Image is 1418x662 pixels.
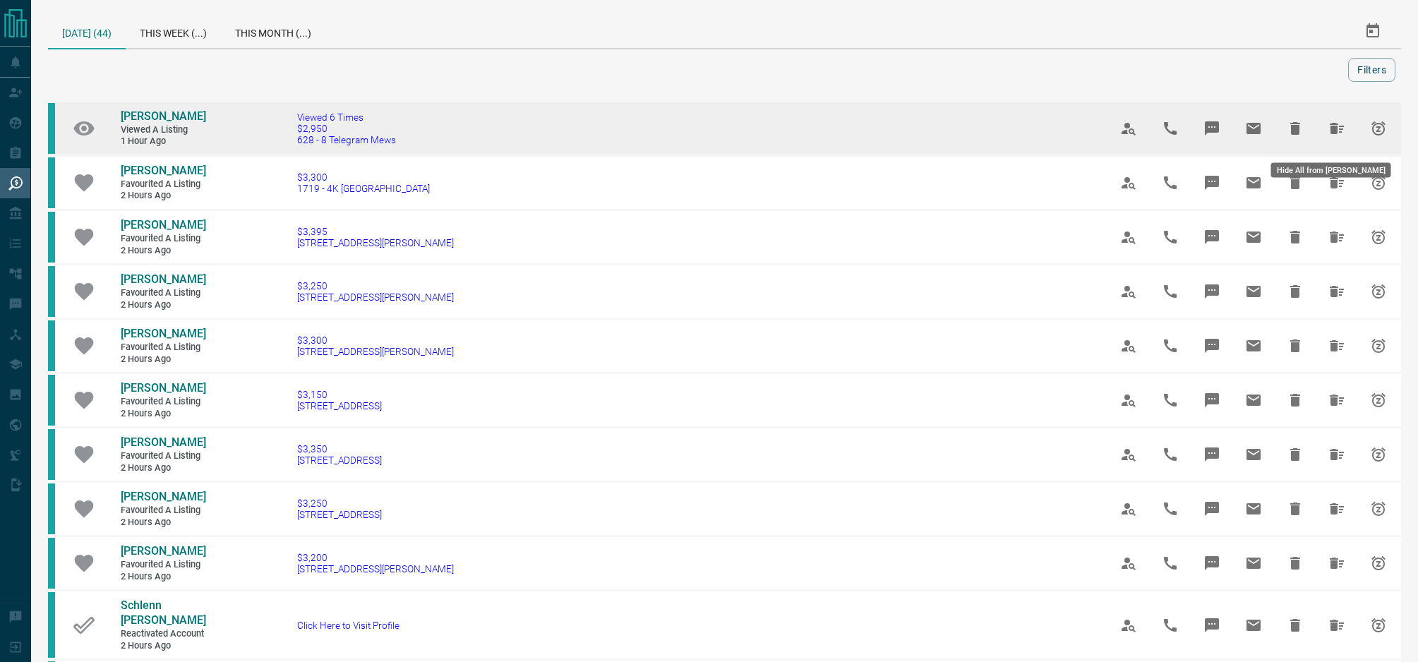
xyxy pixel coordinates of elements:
a: $3,395[STREET_ADDRESS][PERSON_NAME] [297,226,454,248]
span: Hide [1278,546,1312,580]
a: [PERSON_NAME] [121,109,205,124]
span: Message [1195,112,1229,145]
span: [PERSON_NAME] [121,490,206,503]
span: Viewed 6 Times [297,112,396,123]
span: Favourited a Listing [121,505,205,517]
span: $3,250 [297,280,454,291]
span: [PERSON_NAME] [121,218,206,231]
span: Snooze [1362,608,1395,642]
span: Message [1195,492,1229,526]
a: [PERSON_NAME] [121,218,205,233]
span: Call [1153,492,1187,526]
a: $3,150[STREET_ADDRESS] [297,389,382,411]
div: condos.ca [48,266,55,317]
span: $3,200 [297,552,454,563]
span: Message [1195,608,1229,642]
span: Hide [1278,220,1312,254]
a: $3,350[STREET_ADDRESS] [297,443,382,466]
span: Call [1153,383,1187,417]
span: View Profile [1112,329,1146,363]
span: Hide All from Dharmesh Sharma [1320,112,1354,145]
span: View Profile [1112,608,1146,642]
span: Call [1153,608,1187,642]
span: 1719 - 4K [GEOGRAPHIC_DATA] [297,183,430,194]
a: [PERSON_NAME] [121,490,205,505]
span: Hide All from MG Gourdin [1320,546,1354,580]
span: View Profile [1112,438,1146,471]
span: Hide All from MG Gourdin [1320,383,1354,417]
span: Email [1237,275,1270,308]
a: $3,250[STREET_ADDRESS][PERSON_NAME] [297,280,454,303]
span: 628 - 8 Telegram Mews [297,134,396,145]
span: View Profile [1112,546,1146,580]
span: Hide [1278,112,1312,145]
span: View Profile [1112,383,1146,417]
span: 2 hours ago [121,571,205,583]
span: Hide All from MG Gourdin [1320,329,1354,363]
span: View Profile [1112,220,1146,254]
span: Hide All from MG Gourdin [1320,166,1354,200]
span: [PERSON_NAME] [121,327,206,340]
span: Message [1195,438,1229,471]
span: Message [1195,546,1229,580]
span: $3,150 [297,389,382,400]
span: Hide All from MG Gourdin [1320,220,1354,254]
span: View Profile [1112,166,1146,200]
a: $3,250[STREET_ADDRESS] [297,498,382,520]
span: [PERSON_NAME] [121,272,206,286]
span: Favourited a Listing [121,233,205,245]
span: Snooze [1362,166,1395,200]
a: [PERSON_NAME] [121,272,205,287]
span: Call [1153,546,1187,580]
span: Favourited a Listing [121,396,205,408]
span: Call [1153,438,1187,471]
span: Snooze [1362,329,1395,363]
a: Schlenn [PERSON_NAME] [121,598,205,628]
span: Call [1153,112,1187,145]
span: Reactivated Account [121,628,205,640]
span: Message [1195,383,1229,417]
span: Hide All from MG Gourdin [1320,438,1354,471]
span: View Profile [1112,112,1146,145]
button: Select Date Range [1356,14,1390,48]
span: [STREET_ADDRESS][PERSON_NAME] [297,563,454,574]
div: condos.ca [48,320,55,371]
span: Hide [1278,383,1312,417]
span: Favourited a Listing [121,342,205,354]
span: Favourited a Listing [121,559,205,571]
span: Snooze [1362,492,1395,526]
span: 2 hours ago [121,299,205,311]
div: condos.ca [48,483,55,534]
span: Hide All from MG Gourdin [1320,275,1354,308]
span: $3,395 [297,226,454,237]
span: Favourited a Listing [121,287,205,299]
span: Call [1153,275,1187,308]
span: Snooze [1362,112,1395,145]
span: Message [1195,166,1229,200]
a: [PERSON_NAME] [121,164,205,179]
span: Email [1237,329,1270,363]
span: Viewed a Listing [121,124,205,136]
span: 2 hours ago [121,640,205,652]
span: View Profile [1112,492,1146,526]
span: [PERSON_NAME] [121,381,206,395]
span: Email [1237,492,1270,526]
span: Snooze [1362,220,1395,254]
span: Email [1237,608,1270,642]
span: $3,350 [297,443,382,455]
span: 2 hours ago [121,462,205,474]
span: Call [1153,329,1187,363]
span: Call [1153,166,1187,200]
span: Hide [1278,492,1312,526]
span: 2 hours ago [121,408,205,420]
div: condos.ca [48,538,55,589]
div: This Month (...) [221,14,325,48]
a: Viewed 6 Times$2,950628 - 8 Telegram Mews [297,112,396,145]
span: Snooze [1362,383,1395,417]
span: 2 hours ago [121,245,205,257]
a: $3,300[STREET_ADDRESS][PERSON_NAME] [297,335,454,357]
a: $3,200[STREET_ADDRESS][PERSON_NAME] [297,552,454,574]
span: Message [1195,275,1229,308]
span: [STREET_ADDRESS][PERSON_NAME] [297,237,454,248]
span: Hide [1278,275,1312,308]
